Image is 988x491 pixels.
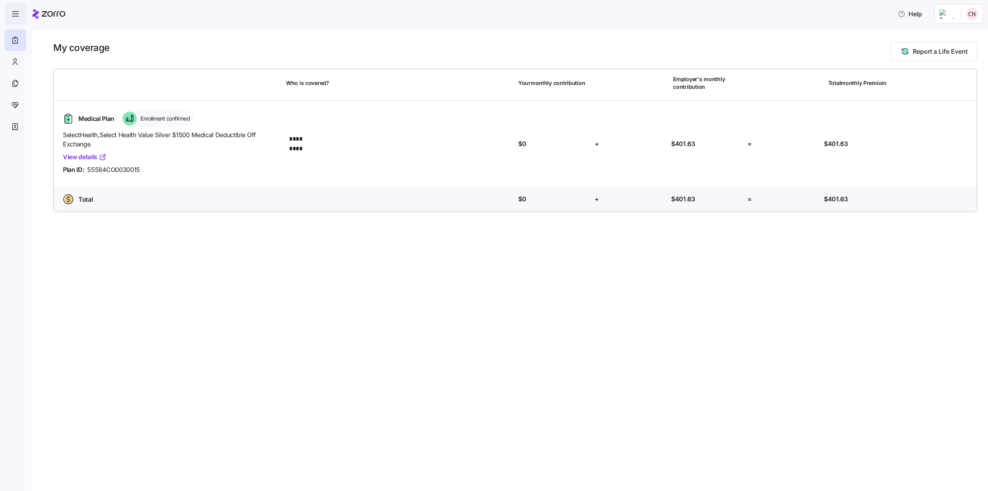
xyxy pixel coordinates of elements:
span: $0 [518,139,526,149]
span: = [748,139,752,149]
span: Employer's monthly contribution [673,75,744,91]
span: Help [898,9,922,19]
h1: My coverage [53,42,110,54]
img: 9798aebf3dd2c83447ec9ff60e76cbd9 [966,8,978,20]
span: $401.63 [824,194,848,204]
span: + [595,139,599,149]
span: $401.63 [671,139,695,149]
span: Plan ID: [63,165,84,175]
a: View details [63,152,107,162]
span: SelectHealth , Select Health Value Silver $1500 Medical Deductible Off Exchange [63,130,280,150]
span: Your monthly contribution [518,79,585,87]
img: Employer logo [939,9,955,19]
span: Medical Plan [78,114,114,124]
span: Report a Life Event [913,47,968,56]
span: = [748,194,752,204]
span: $401.63 [824,139,848,149]
span: $401.63 [671,194,695,204]
span: 55584CO0030015 [87,165,140,175]
span: Who is covered? [286,79,329,87]
span: Enrollment confirmed [138,115,190,122]
span: + [595,194,599,204]
span: Total monthly Premium [828,79,886,87]
span: $0 [518,194,526,204]
button: Report a Life Event [891,42,977,61]
span: Total [78,195,93,204]
button: Help [892,6,928,22]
